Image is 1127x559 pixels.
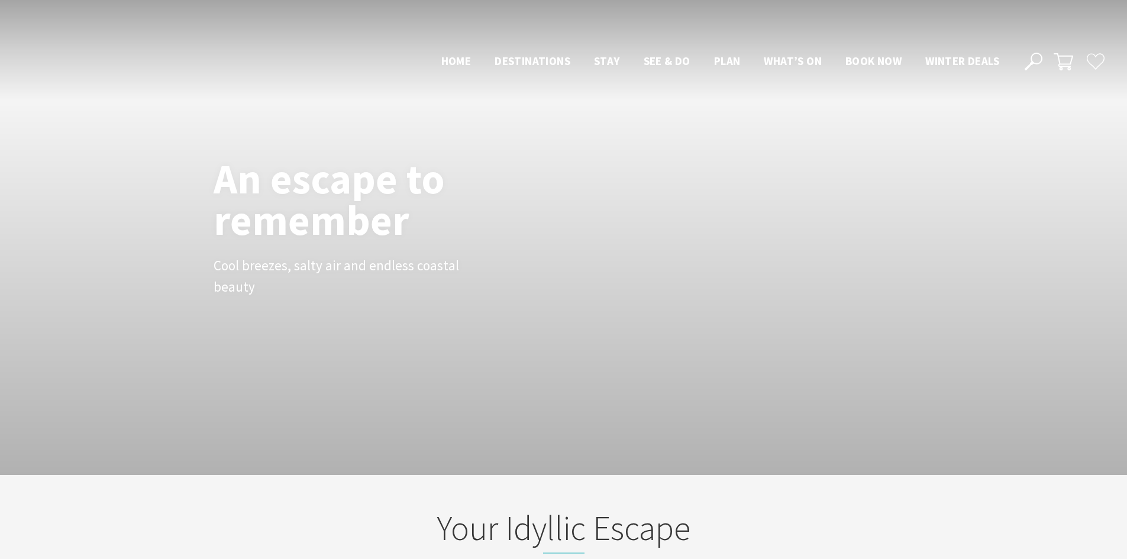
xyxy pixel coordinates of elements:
p: Cool breezes, salty air and endless coastal beauty [214,255,480,299]
nav: Main Menu [430,52,1011,72]
span: Book now [845,54,902,68]
span: Destinations [495,54,570,68]
span: Plan [714,54,741,68]
span: See & Do [644,54,690,68]
h1: An escape to remember [214,158,539,241]
span: Home [441,54,472,68]
span: Winter Deals [925,54,999,68]
span: What’s On [764,54,822,68]
span: Stay [594,54,620,68]
h2: Your Idyllic Escape [332,508,796,554]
